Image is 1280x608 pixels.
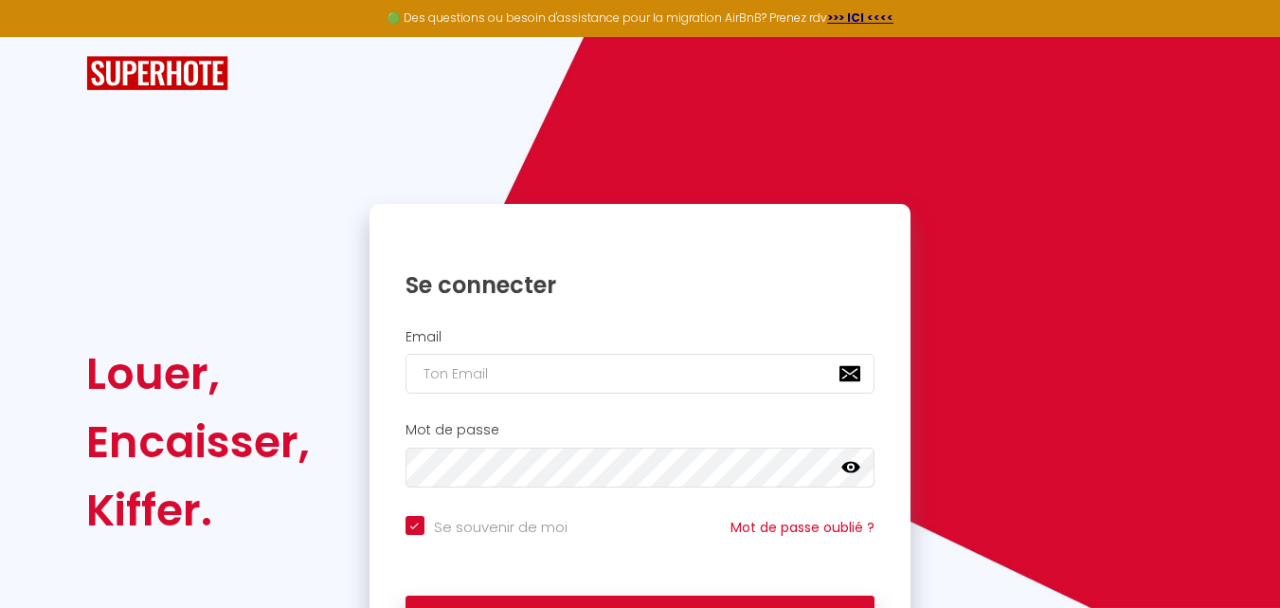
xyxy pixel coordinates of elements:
[730,518,874,537] a: Mot de passe oublié ?
[86,340,310,408] div: Louer,
[86,56,228,91] img: SuperHote logo
[406,270,875,300] h1: Se connecter
[827,9,893,26] a: >>> ICI <<<<
[86,476,310,544] div: Kiffer.
[86,408,310,476] div: Encaisser,
[406,354,875,394] input: Ton Email
[406,329,875,345] h2: Email
[406,422,875,438] h2: Mot de passe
